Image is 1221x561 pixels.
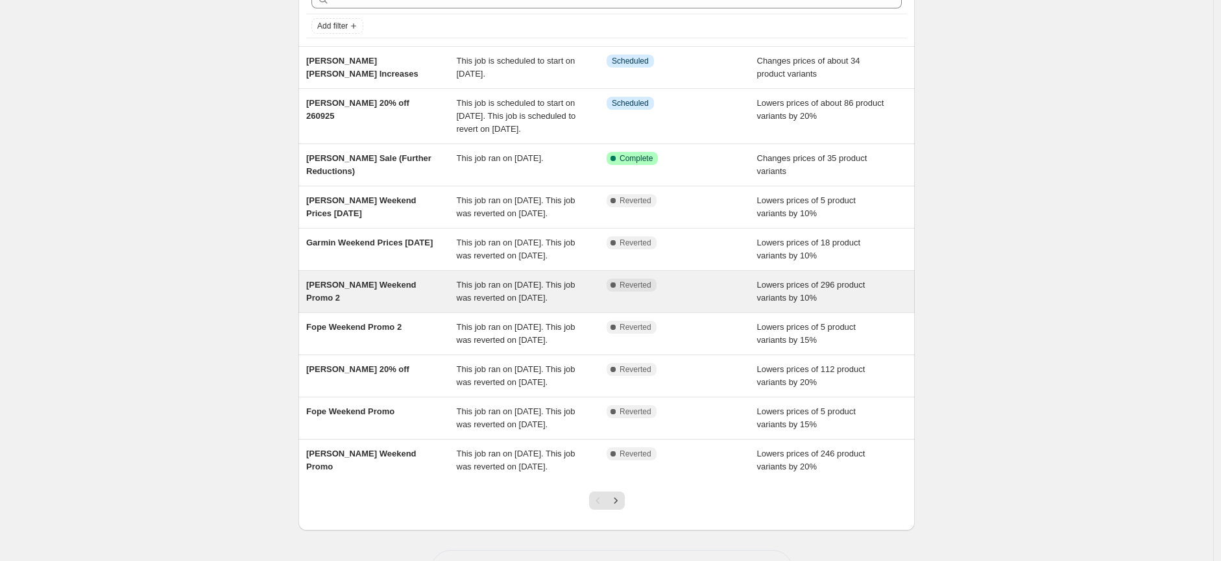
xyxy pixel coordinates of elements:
[620,238,651,248] span: Reverted
[306,153,431,176] span: [PERSON_NAME] Sale (Further Reductions)
[457,406,575,429] span: This job ran on [DATE]. This job was reverted on [DATE].
[306,364,409,374] span: [PERSON_NAME] 20% off
[457,56,575,79] span: This job is scheduled to start on [DATE].
[757,322,856,345] span: Lowers prices of 5 product variants by 15%
[589,492,625,510] nav: Pagination
[757,449,865,471] span: Lowers prices of 246 product variants by 20%
[757,364,865,387] span: Lowers prices of 112 product variants by 20%
[457,98,576,134] span: This job is scheduled to start on [DATE]. This job is scheduled to revert on [DATE].
[757,195,856,218] span: Lowers prices of 5 product variants by 10%
[620,364,651,375] span: Reverted
[306,449,417,471] span: [PERSON_NAME] Weekend Promo
[620,449,651,459] span: Reverted
[607,492,625,510] button: Next
[306,98,409,121] span: [PERSON_NAME] 20% off 260925
[306,280,417,303] span: [PERSON_NAME] Weekend Promo 2
[317,21,348,31] span: Add filter
[612,98,649,108] span: Scheduled
[620,322,651,332] span: Reverted
[620,406,651,417] span: Reverted
[612,56,649,66] span: Scheduled
[757,56,860,79] span: Changes prices of about 34 product variants
[757,280,865,303] span: Lowers prices of 296 product variants by 10%
[757,153,867,176] span: Changes prices of 35 product variants
[306,195,417,218] span: [PERSON_NAME] Weekend Prices [DATE]
[620,195,651,206] span: Reverted
[457,364,575,387] span: This job ran on [DATE]. This job was reverted on [DATE].
[620,280,651,290] span: Reverted
[757,406,856,429] span: Lowers prices of 5 product variants by 15%
[757,98,884,121] span: Lowers prices of about 86 product variants by 20%
[457,322,575,345] span: This job ran on [DATE]. This job was reverted on [DATE].
[457,449,575,471] span: This job ran on [DATE]. This job was reverted on [DATE].
[457,195,575,218] span: This job ran on [DATE]. This job was reverted on [DATE].
[306,322,402,332] span: Fope Weekend Promo 2
[757,238,861,260] span: Lowers prices of 18 product variants by 10%
[457,153,544,163] span: This job ran on [DATE].
[457,238,575,260] span: This job ran on [DATE]. This job was reverted on [DATE].
[457,280,575,303] span: This job ran on [DATE]. This job was reverted on [DATE].
[306,56,418,79] span: [PERSON_NAME] [PERSON_NAME] Increases
[306,406,394,416] span: Fope Weekend Promo
[306,238,433,247] span: Garmin Weekend Prices [DATE]
[620,153,653,164] span: Complete
[311,18,363,34] button: Add filter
